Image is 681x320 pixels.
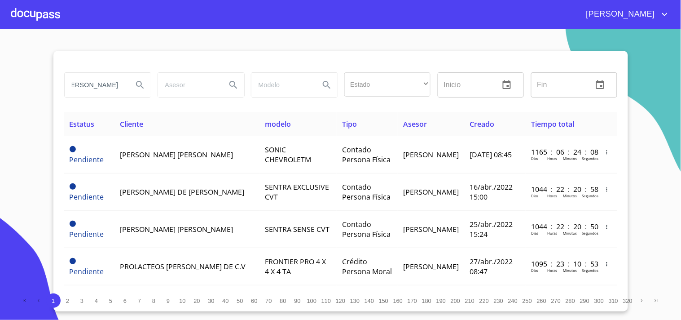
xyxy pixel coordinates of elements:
[506,293,520,308] button: 240
[265,257,326,276] span: FRONTIER PRO 4 X 4 X 4 TA
[61,293,75,308] button: 2
[265,119,291,129] span: modelo
[70,221,76,227] span: Pendiente
[405,293,420,308] button: 170
[89,293,104,308] button: 4
[531,268,538,273] p: Dias
[70,155,104,164] span: Pendiente
[208,298,214,304] span: 30
[70,192,104,202] span: Pendiente
[219,293,233,308] button: 40
[470,219,513,239] span: 25/abr./2022 15:24
[470,257,513,276] span: 27/abr./2022 08:47
[321,298,331,304] span: 110
[147,293,161,308] button: 8
[265,182,329,202] span: SENTRA EXCLUSIVE CVT
[592,293,606,308] button: 300
[391,293,405,308] button: 160
[237,298,243,304] span: 50
[251,298,257,304] span: 60
[582,156,598,161] p: Segundos
[609,298,618,304] span: 310
[265,298,272,304] span: 70
[403,187,459,197] span: [PERSON_NAME]
[448,293,463,308] button: 200
[582,268,598,273] p: Segundos
[316,74,338,96] button: Search
[563,293,578,308] button: 280
[290,293,305,308] button: 90
[307,298,316,304] span: 100
[547,231,557,236] p: Horas
[531,184,592,194] p: 1044 : 22 : 20 : 58
[118,293,132,308] button: 6
[531,259,592,269] p: 1095 : 23 : 10 : 53
[563,156,577,161] p: Minutos
[547,156,557,161] p: Horas
[492,293,506,308] button: 230
[262,293,276,308] button: 70
[265,224,330,234] span: SENTRA SENSE CVT
[222,298,228,304] span: 40
[342,119,357,129] span: Tipo
[494,298,503,304] span: 230
[276,293,290,308] button: 80
[563,268,577,273] p: Minutos
[377,293,391,308] button: 150
[551,298,561,304] span: 270
[66,298,69,304] span: 2
[523,298,532,304] span: 250
[582,231,598,236] p: Segundos
[344,72,431,97] div: ​
[120,150,233,160] span: [PERSON_NAME] [PERSON_NAME]
[120,119,143,129] span: Cliente
[319,293,334,308] button: 110
[342,145,391,164] span: Contado Persona Física
[379,298,388,304] span: 150
[120,262,246,271] span: PROLACTEOS [PERSON_NAME] DE C.V
[623,298,633,304] span: 320
[348,293,362,308] button: 130
[336,298,345,304] span: 120
[403,262,459,271] span: [PERSON_NAME]
[531,222,592,231] p: 1044 : 22 : 20 : 50
[95,298,98,304] span: 4
[247,293,262,308] button: 60
[420,293,434,308] button: 180
[621,293,635,308] button: 320
[582,193,598,198] p: Segundos
[470,119,494,129] span: Creado
[531,147,592,157] p: 1165 : 06 : 24 : 08
[204,293,219,308] button: 30
[531,156,538,161] p: Dias
[280,298,286,304] span: 80
[580,7,670,22] button: account of current user
[365,298,374,304] span: 140
[120,224,233,234] span: [PERSON_NAME] [PERSON_NAME]
[52,298,55,304] span: 1
[580,7,659,22] span: [PERSON_NAME]
[403,119,427,129] span: Asesor
[408,298,417,304] span: 170
[470,182,513,202] span: 16/abr./2022 15:00
[46,293,61,308] button: 1
[434,293,448,308] button: 190
[70,258,76,264] span: Pendiente
[120,187,244,197] span: [PERSON_NAME] DE [PERSON_NAME]
[70,183,76,190] span: Pendiente
[342,182,391,202] span: Contado Persona Física
[436,298,446,304] span: 190
[294,298,300,304] span: 90
[537,298,546,304] span: 260
[70,119,95,129] span: Estatus
[152,298,155,304] span: 8
[549,293,563,308] button: 270
[403,150,459,160] span: [PERSON_NAME]
[563,231,577,236] p: Minutos
[104,293,118,308] button: 5
[508,298,518,304] span: 240
[75,293,89,308] button: 3
[179,298,185,304] span: 10
[463,293,477,308] button: 210
[70,267,104,276] span: Pendiente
